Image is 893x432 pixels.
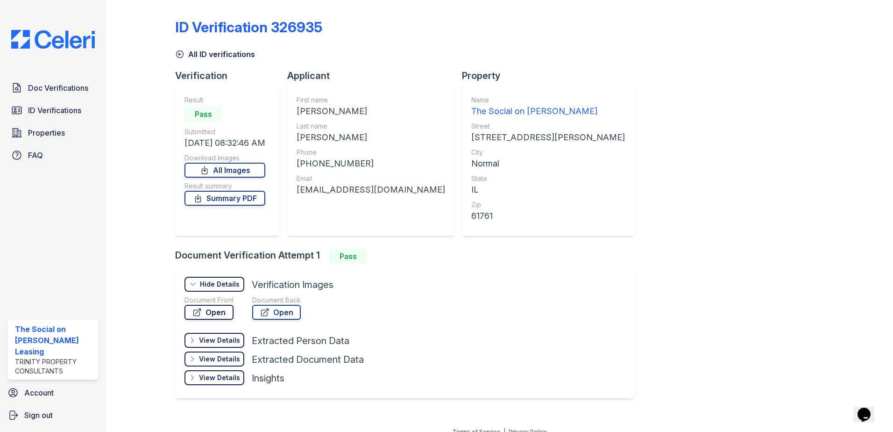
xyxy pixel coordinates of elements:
[297,105,445,118] div: [PERSON_NAME]
[854,395,884,423] iframe: chat widget
[252,305,301,320] a: Open
[15,357,95,376] div: Trinity Property Consultants
[297,183,445,196] div: [EMAIL_ADDRESS][DOMAIN_NAME]
[7,146,99,165] a: FAQ
[7,101,99,120] a: ID Verifications
[462,69,642,82] div: Property
[471,95,625,105] div: Name
[199,373,240,382] div: View Details
[471,200,625,209] div: Zip
[24,410,53,421] span: Sign out
[184,107,222,122] div: Pass
[4,30,102,49] img: CE_Logo_Blue-a8612792a0a2168367f1c8372b55b34899dd931a85d93a1a3d3e32e68fde9ad4.png
[184,153,265,163] div: Download Images
[471,148,625,157] div: City
[184,295,234,305] div: Document Front
[297,122,445,131] div: Last name
[252,278,333,291] div: Verification Images
[4,383,102,402] a: Account
[28,82,88,94] span: Doc Verifications
[4,406,102,425] a: Sign out
[297,95,445,105] div: First name
[252,334,349,347] div: Extracted Person Data
[471,105,625,118] div: The Social on [PERSON_NAME]
[15,324,95,357] div: The Social on [PERSON_NAME] Leasing
[28,105,81,116] span: ID Verifications
[471,122,625,131] div: Street
[24,387,54,398] span: Account
[184,127,265,137] div: Submitted
[329,249,367,264] div: Pass
[199,336,240,345] div: View Details
[287,69,462,82] div: Applicant
[184,181,265,191] div: Result summary
[175,69,287,82] div: Verification
[175,249,642,264] div: Document Verification Attempt 1
[184,163,265,178] a: All Images
[297,157,445,170] div: [PHONE_NUMBER]
[28,127,65,138] span: Properties
[471,131,625,144] div: [STREET_ADDRESS][PERSON_NAME]
[28,150,43,161] span: FAQ
[252,295,301,305] div: Document Back
[200,280,240,289] div: Hide Details
[252,353,364,366] div: Extracted Document Data
[184,95,265,105] div: Result
[471,209,625,223] div: 61761
[471,157,625,170] div: Normal
[471,183,625,196] div: IL
[471,95,625,118] a: Name The Social on [PERSON_NAME]
[184,305,234,320] a: Open
[297,174,445,183] div: Email
[7,123,99,142] a: Properties
[175,49,255,60] a: All ID verifications
[184,191,265,206] a: Summary PDF
[252,372,284,385] div: Insights
[199,354,240,364] div: View Details
[184,137,265,150] div: [DATE] 08:32:46 AM
[297,148,445,157] div: Phone
[297,131,445,144] div: [PERSON_NAME]
[7,79,99,97] a: Doc Verifications
[175,19,322,36] div: ID Verification 326935
[471,174,625,183] div: State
